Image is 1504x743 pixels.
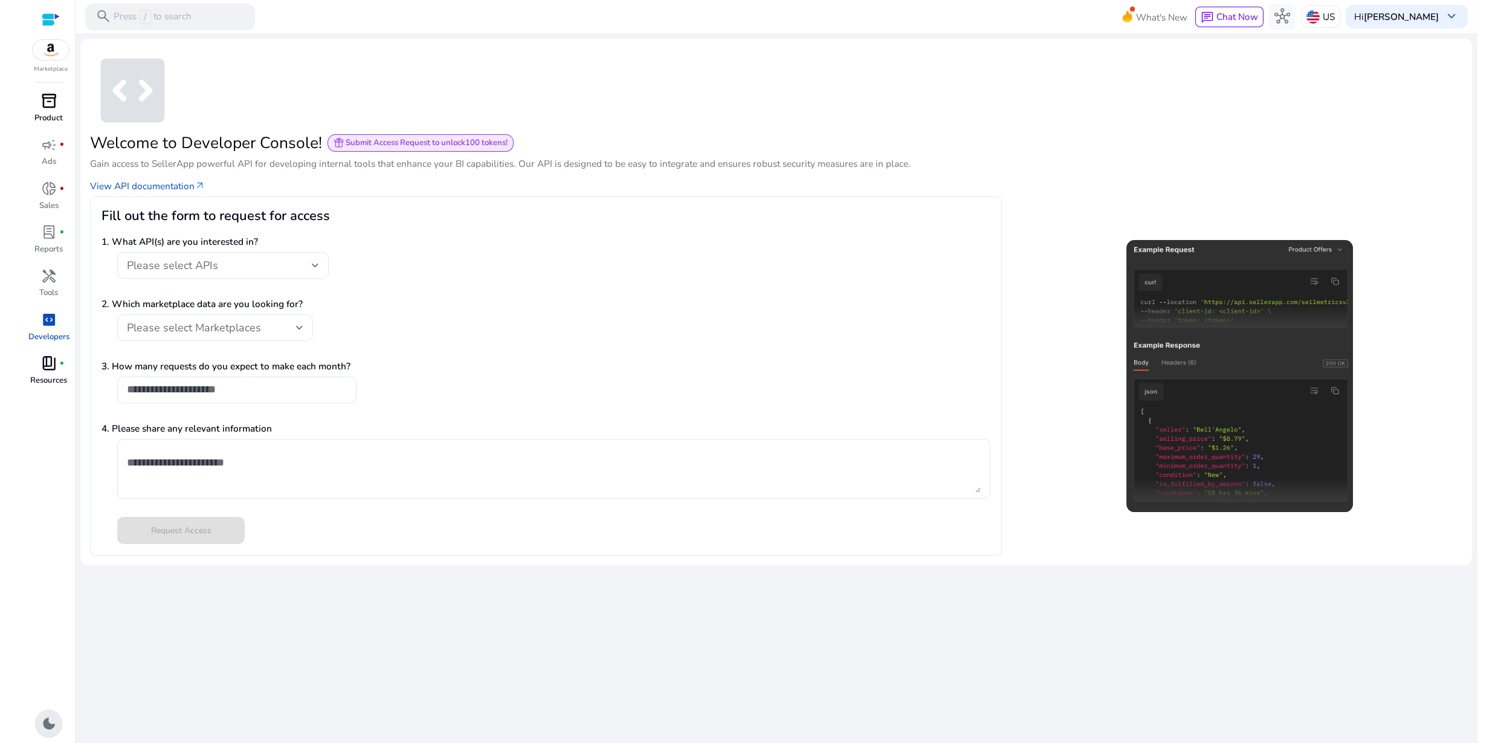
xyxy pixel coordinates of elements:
p: Reports [34,244,63,256]
span: Submit Access Request to unlock [346,138,508,149]
p: Hi [1354,12,1439,21]
span: keyboard_arrow_down [1444,8,1459,24]
span: dark_mode [41,716,57,732]
span: Please select Marketplaces [127,320,261,335]
span: code_blocks [41,312,57,328]
p: 3. How many requests do you expect to make each month? [102,359,990,373]
img: amazon.svg [33,40,69,60]
a: code_blocksDevelopers [27,310,71,353]
b: [PERSON_NAME] [1364,10,1439,23]
a: donut_smallfiber_manual_recordSales [27,178,71,222]
span: lab_profile [41,224,57,240]
span: featured_seasonal_and_gifts [334,138,344,149]
p: Tools [39,287,58,299]
p: US [1323,6,1335,27]
span: / [140,10,151,24]
span: What's New [1136,7,1187,28]
img: us.svg [1306,10,1320,24]
span: campaign [41,137,57,153]
h3: Fill out the form to request for access [102,208,990,224]
a: book_4fiber_manual_recordResources [27,353,71,397]
a: View API documentationarrow_outward [90,179,205,193]
span: fiber_manual_record [59,361,65,366]
span: Chat Now [1216,10,1258,23]
p: Product [34,112,63,125]
p: 4. Please share any relevant information [102,421,990,435]
p: 1. What API(s) are you interested in? [102,235,990,248]
button: hub [1269,4,1296,30]
span: chat [1201,11,1214,24]
p: Gain access to SellerApp powerful API for developing internal tools that enhance your BI capabili... [90,157,1462,170]
span: fiber_manual_record [59,186,65,192]
a: inventory_2Product [27,91,71,134]
button: chatChat Now [1195,7,1264,27]
span: handyman [41,268,57,284]
span: fiber_manual_record [59,230,65,235]
span: arrow_outward [195,181,205,192]
a: lab_profilefiber_manual_recordReports [27,222,71,265]
a: campaignfiber_manual_recordAds [27,134,71,178]
span: book_4 [41,355,57,371]
p: 2. Which marketplace data are you looking for? [102,297,990,311]
span: hub [1274,8,1290,24]
p: Ads [42,156,56,168]
p: Marketplace [34,65,68,74]
h2: Welcome to Developer Console! [90,134,322,153]
span: code_blocks [90,48,175,134]
p: Sales [39,200,59,212]
p: Press to search [114,10,192,24]
span: donut_small [41,181,57,196]
span: fiber_manual_record [59,142,65,148]
span: Please select APIs [127,258,218,273]
span: search [95,8,111,24]
a: handymanTools [27,265,71,309]
b: 100 tokens! [465,137,508,148]
p: Developers [28,331,69,343]
span: inventory_2 [41,93,57,109]
p: Resources [30,375,67,387]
